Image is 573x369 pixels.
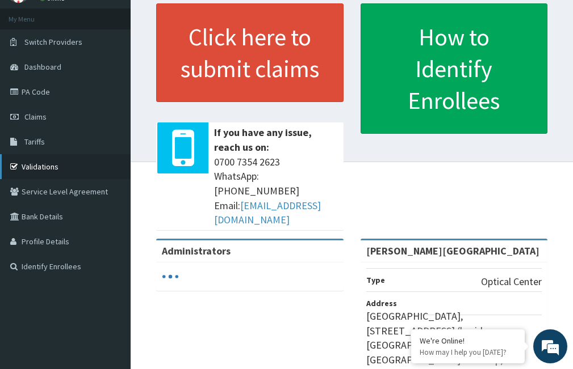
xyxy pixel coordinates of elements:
[366,244,539,257] strong: [PERSON_NAME][GEOGRAPHIC_DATA]
[420,347,516,357] p: How may I help you today?
[6,247,216,287] textarea: Type your message and hit 'Enter'
[214,199,321,227] a: [EMAIL_ADDRESS][DOMAIN_NAME]
[214,126,312,154] b: If you have any issue, reach us on:
[24,62,61,72] span: Dashboard
[361,3,548,134] a: How to Identify Enrollees
[481,274,542,289] p: Optical Center
[21,57,46,85] img: d_794563401_company_1708531726252_794563401
[59,63,191,78] div: Chat with us now
[162,268,179,285] svg: audio-loading
[420,336,516,346] div: We're Online!
[156,3,344,102] a: Click here to submit claims
[66,112,157,226] span: We're online!
[186,6,214,33] div: Minimize live chat window
[366,298,397,308] b: Address
[24,112,47,122] span: Claims
[214,155,338,228] span: 0700 7354 2623 WhatsApp: [PHONE_NUMBER] Email:
[366,275,385,285] b: Type
[24,137,45,147] span: Tariffs
[24,37,82,47] span: Switch Providers
[162,244,231,257] b: Administrators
